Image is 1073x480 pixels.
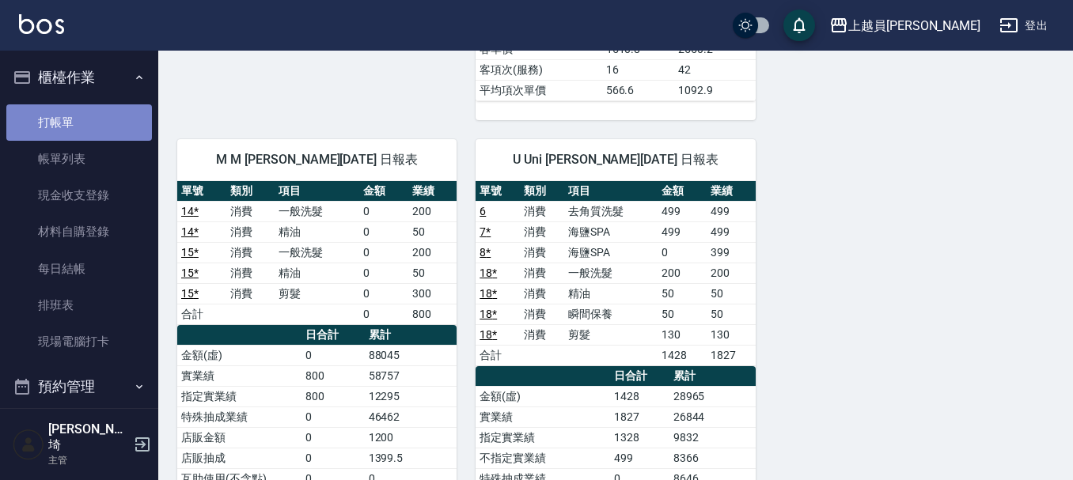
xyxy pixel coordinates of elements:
td: 指定實業績 [177,386,301,406]
td: 精油 [275,221,359,242]
td: 1428 [610,386,669,406]
th: 單號 [476,181,520,202]
a: 排班表 [6,287,152,323]
td: 不指定實業績 [476,448,610,468]
td: 剪髮 [275,283,359,304]
th: 項目 [275,181,359,202]
td: 精油 [564,283,658,304]
td: 130 [707,324,756,345]
td: 金額(虛) [177,345,301,365]
td: 399 [707,242,756,263]
td: 499 [658,221,707,242]
td: 消費 [226,242,275,263]
a: 打帳單 [6,104,152,141]
td: 精油 [275,263,359,283]
td: 88045 [365,345,457,365]
td: 店販抽成 [177,448,301,468]
td: 合計 [177,304,226,324]
th: 金額 [359,181,408,202]
td: 消費 [226,201,275,221]
td: 1827 [707,345,756,365]
td: 16 [602,59,675,80]
td: 平均項次單價 [476,80,601,100]
p: 主管 [48,453,129,467]
td: 1399.5 [365,448,457,468]
td: 12295 [365,386,457,406]
td: 50 [707,304,756,324]
td: 499 [707,201,756,221]
span: M M [PERSON_NAME][DATE] 日報表 [196,152,438,168]
a: 材料自購登錄 [6,214,152,250]
th: 日合計 [301,325,365,346]
td: 消費 [520,242,564,263]
button: save [783,9,815,41]
a: 6 [480,205,486,217]
td: 消費 [520,221,564,242]
td: 26844 [669,406,756,427]
td: 499 [707,221,756,242]
td: 200 [408,201,457,221]
td: 實業績 [177,365,301,386]
td: 店販金額 [177,427,301,448]
td: 0 [359,201,408,221]
td: 客項次(服務) [476,59,601,80]
td: 0 [301,427,365,448]
td: 指定實業績 [476,427,610,448]
td: 1092.9 [674,80,755,100]
td: 800 [408,304,457,324]
td: 一般洗髮 [275,242,359,263]
td: 消費 [226,283,275,304]
th: 累計 [669,366,756,387]
td: 0 [301,448,365,468]
td: 0 [301,406,365,427]
td: 50 [707,283,756,304]
td: 消費 [226,263,275,283]
td: 1328 [610,427,669,448]
td: 特殊抽成業績 [177,406,301,427]
a: 每日結帳 [6,251,152,287]
td: 消費 [520,201,564,221]
td: 200 [658,263,707,283]
td: 實業績 [476,406,610,427]
a: 現場電腦打卡 [6,323,152,360]
button: 預約管理 [6,366,152,407]
td: 合計 [476,345,520,365]
td: 499 [658,201,707,221]
td: 566.6 [602,80,675,100]
a: 帳單列表 [6,141,152,177]
td: 消費 [226,221,275,242]
td: 50 [658,283,707,304]
td: 瞬間保養 [564,304,658,324]
td: 300 [408,283,457,304]
td: 0 [359,304,408,324]
td: 46462 [365,406,457,427]
button: 報表及分析 [6,407,152,448]
th: 業績 [707,181,756,202]
td: 消費 [520,324,564,345]
td: 0 [359,283,408,304]
a: 現金收支登錄 [6,177,152,214]
td: 去角質洗髮 [564,201,658,221]
img: Person [13,429,44,460]
td: 28965 [669,386,756,406]
th: 累計 [365,325,457,346]
td: 1200 [365,427,457,448]
button: 上越員[PERSON_NAME] [823,9,987,42]
td: 200 [707,263,756,283]
td: 800 [301,386,365,406]
button: 櫃檯作業 [6,57,152,98]
td: 一般洗髮 [564,263,658,283]
td: 消費 [520,263,564,283]
th: 業績 [408,181,457,202]
th: 單號 [177,181,226,202]
button: 登出 [993,11,1054,40]
td: 200 [408,242,457,263]
td: 0 [658,242,707,263]
td: 消費 [520,304,564,324]
th: 類別 [226,181,275,202]
td: 1827 [610,406,669,427]
th: 日合計 [610,366,669,387]
td: 50 [658,304,707,324]
td: 42 [674,59,755,80]
td: 海鹽SPA [564,242,658,263]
